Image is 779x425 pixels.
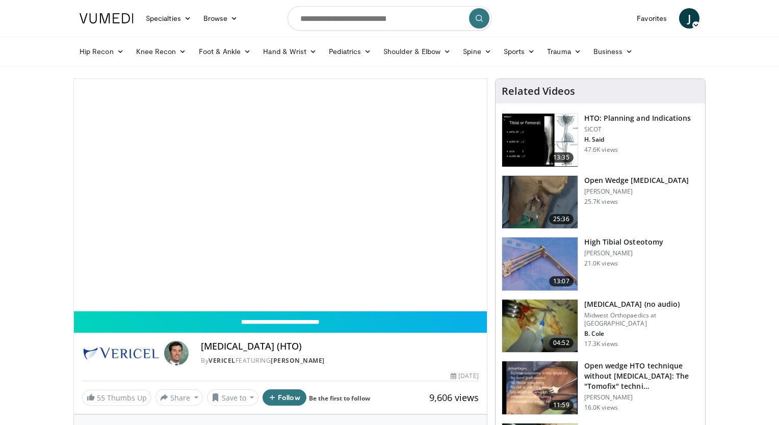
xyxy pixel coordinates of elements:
[429,391,479,404] span: 9,606 views
[587,41,639,62] a: Business
[164,341,189,365] img: Avatar
[502,175,699,229] a: 25:36 Open Wedge [MEDICAL_DATA] [PERSON_NAME] 25.7K views
[502,113,699,167] a: 13:35 HTO: Planning and Indications SICOT H. Said 47.6K views
[457,41,497,62] a: Spine
[80,13,134,23] img: VuMedi Logo
[271,356,325,365] a: [PERSON_NAME]
[541,41,587,62] a: Trauma
[679,8,699,29] a: J
[502,361,699,415] a: 11:59 Open wedge HTO technique without [MEDICAL_DATA]: The "Tomofix" techni… [PERSON_NAME] 16.0K ...
[549,152,574,163] span: 13:35
[584,361,699,391] h3: Open wedge HTO technique without [MEDICAL_DATA]: The "Tomofix" techni…
[82,341,160,365] img: Vericel
[584,299,699,309] h3: [MEDICAL_DATA] (no audio)
[584,146,618,154] p: 47.6K views
[288,6,491,31] input: Search topics, interventions
[140,8,197,29] a: Specialties
[193,41,257,62] a: Foot & Ankle
[502,237,578,290] img: c11a38e3-950c-4dae-9309-53f3bdf05539.150x105_q85_crop-smart_upscale.jpg
[498,41,541,62] a: Sports
[257,41,323,62] a: Hand & Wrist
[631,8,673,29] a: Favorites
[584,404,618,412] p: 16.0K views
[584,311,699,328] p: Midwest Orthopaedics at [GEOGRAPHIC_DATA]
[201,356,478,365] div: By FEATURING
[502,361,578,414] img: 6da97908-3356-4b25-aff2-ae42dc3f30de.150x105_q85_crop-smart_upscale.jpg
[549,400,574,410] span: 11:59
[502,237,699,291] a: 13:07 High Tibial Osteotomy [PERSON_NAME] 21.0K views
[377,41,457,62] a: Shoulder & Elbow
[130,41,193,62] a: Knee Recon
[584,330,699,338] p: B. Cole
[584,113,691,123] h3: HTO: Planning and Indications
[584,249,663,257] p: [PERSON_NAME]
[584,198,618,206] p: 25.7K views
[201,341,478,352] h4: [MEDICAL_DATA] (HTO)
[502,114,578,167] img: 297961_0002_1.png.150x105_q85_crop-smart_upscale.jpg
[584,188,689,196] p: [PERSON_NAME]
[584,175,689,185] h3: Open Wedge [MEDICAL_DATA]
[263,389,306,406] button: Follow
[74,79,487,311] video-js: Video Player
[502,300,578,353] img: 38896_0000_3.png.150x105_q85_crop-smart_upscale.jpg
[584,393,699,402] p: [PERSON_NAME]
[502,85,575,97] h4: Related Videos
[584,237,663,247] h3: High Tibial Osteotomy
[97,393,105,403] span: 55
[584,125,691,134] p: SICOT
[549,214,574,224] span: 25:36
[73,41,130,62] a: Hip Recon
[209,356,236,365] a: Vericel
[197,8,244,29] a: Browse
[502,299,699,353] a: 04:52 [MEDICAL_DATA] (no audio) Midwest Orthopaedics at [GEOGRAPHIC_DATA] B. Cole 17.3K views
[323,41,377,62] a: Pediatrics
[155,389,203,406] button: Share
[549,338,574,348] span: 04:52
[451,371,478,381] div: [DATE]
[207,389,259,406] button: Save to
[549,276,574,286] span: 13:07
[584,136,691,144] p: H. Said
[584,340,618,348] p: 17.3K views
[82,390,151,406] a: 55 Thumbs Up
[584,259,618,268] p: 21.0K views
[309,394,370,403] a: Be the first to follow
[502,176,578,229] img: 1390019_3.png.150x105_q85_crop-smart_upscale.jpg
